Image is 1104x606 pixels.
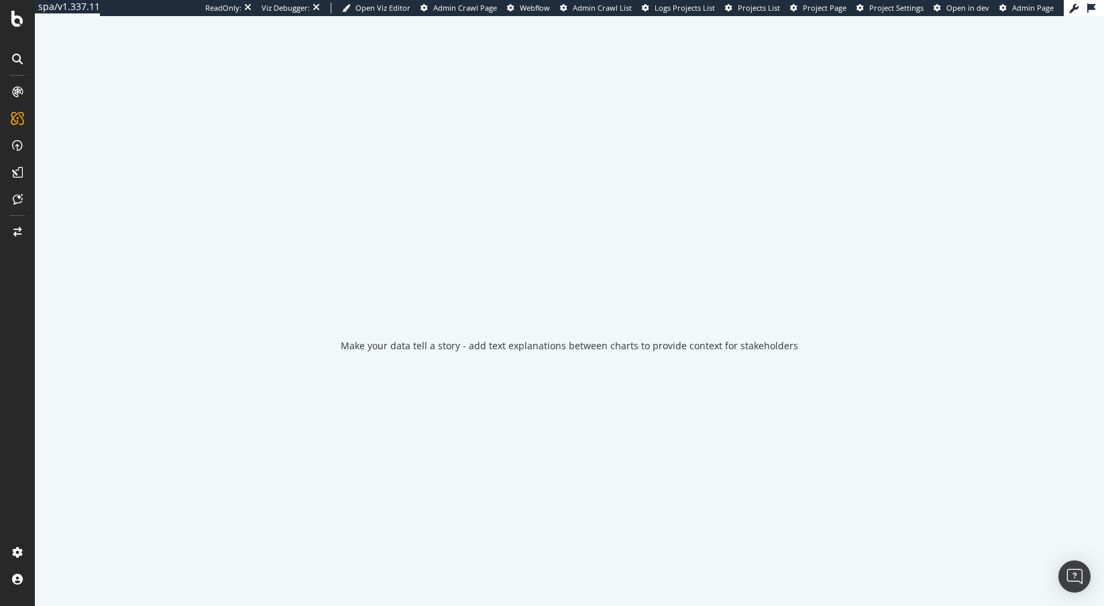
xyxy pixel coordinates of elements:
[790,3,846,13] a: Project Page
[421,3,497,13] a: Admin Crawl Page
[869,3,924,13] span: Project Settings
[262,3,310,13] div: Viz Debugger:
[507,3,550,13] a: Webflow
[560,3,632,13] a: Admin Crawl List
[342,3,410,13] a: Open Viz Editor
[520,3,550,13] span: Webflow
[433,3,497,13] span: Admin Crawl Page
[946,3,989,13] span: Open in dev
[738,3,780,13] span: Projects List
[642,3,715,13] a: Logs Projects List
[725,3,780,13] a: Projects List
[655,3,715,13] span: Logs Projects List
[1058,560,1091,593] div: Open Intercom Messenger
[521,269,618,318] div: animation
[1012,3,1054,13] span: Admin Page
[857,3,924,13] a: Project Settings
[341,339,798,353] div: Make your data tell a story - add text explanations between charts to provide context for stakeho...
[573,3,632,13] span: Admin Crawl List
[999,3,1054,13] a: Admin Page
[803,3,846,13] span: Project Page
[934,3,989,13] a: Open in dev
[355,3,410,13] span: Open Viz Editor
[205,3,241,13] div: ReadOnly:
